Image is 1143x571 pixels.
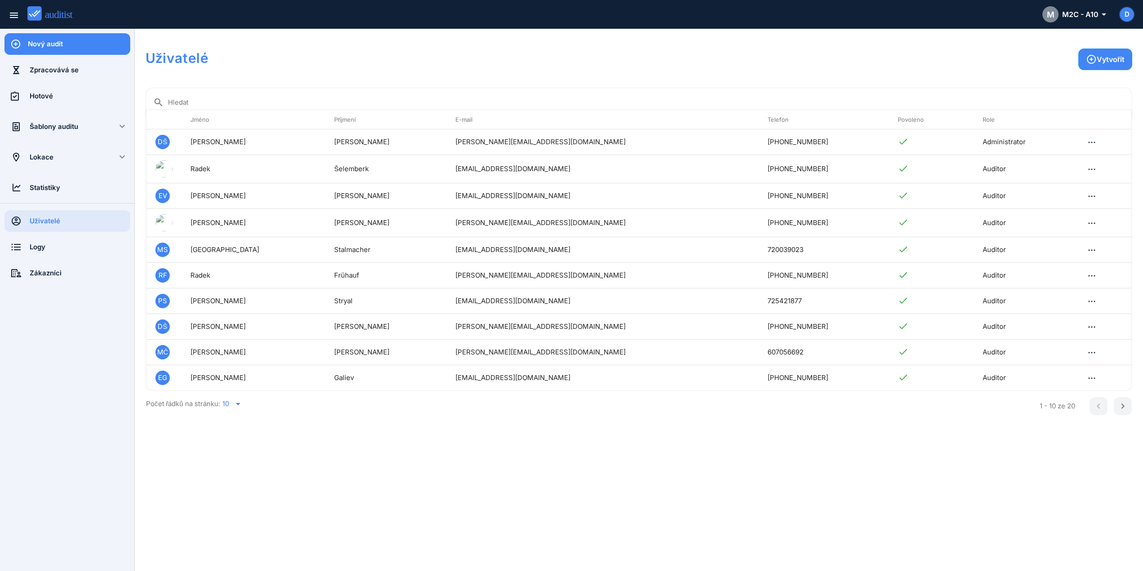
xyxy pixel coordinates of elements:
td: Auditor [974,365,1075,391]
i: check [898,163,909,174]
div: Statistiky [30,183,130,193]
i: check [898,295,909,306]
i: check [898,244,909,255]
span: MS [157,245,168,255]
td: 720039023 [759,237,889,263]
a: Statistiky [4,177,130,199]
i: check [898,346,909,357]
td: [PERSON_NAME] [181,340,325,365]
i: check [898,372,909,383]
a: Hotové [4,85,130,107]
th: Jméno: Not sorted. Activate to sort ascending. [181,110,325,129]
th: E-mail: Not sorted. Activate to sort ascending. [446,110,759,129]
span: DŠ [158,322,167,332]
td: Frühauf [325,263,446,288]
th: : Not sorted. [146,110,181,129]
div: Hotové [30,91,130,101]
span: M [1047,9,1055,21]
a: Lokace [4,146,105,168]
div: Logy [30,242,130,252]
td: Auditor [974,183,1075,209]
div: Zpracovává se [30,65,130,75]
td: Auditor [974,340,1075,365]
a: Uživatelé [4,210,130,232]
td: [PHONE_NUMBER] [759,155,889,183]
div: Zákazníci [30,268,130,278]
td: [GEOGRAPHIC_DATA] [181,237,325,263]
td: Šelemberk [325,155,446,183]
div: Uživatelé [30,216,130,226]
td: [PERSON_NAME][EMAIL_ADDRESS][DOMAIN_NAME] [446,263,759,288]
td: Auditor [974,314,1075,340]
a: Zákazníci [4,262,130,284]
td: [PERSON_NAME] [325,314,446,340]
td: 725421877 [759,288,889,314]
td: Auditor [974,209,1075,237]
td: Galiev [325,365,446,391]
i: check [898,136,909,147]
i: check [898,321,909,332]
td: [PHONE_NUMBER] [759,263,889,288]
i: menu [9,10,19,21]
button: MM2C - A10 [1035,4,1112,25]
td: [PERSON_NAME][EMAIL_ADDRESS][DOMAIN_NAME] [446,209,759,237]
td: Stryal [325,288,446,314]
td: Radek [181,263,325,288]
img: auditist_logo_new.svg [27,6,81,21]
span: RF [159,270,167,280]
td: [PERSON_NAME][EMAIL_ADDRESS][DOMAIN_NAME] [446,129,759,155]
div: Nový audit [28,39,130,49]
td: [PERSON_NAME] [181,209,325,237]
i: check [898,217,909,228]
th: Telefon: Not sorted. Activate to sort ascending. [759,110,889,129]
span: MČ [157,347,168,357]
i: arrow_drop_down_outlined [1099,9,1105,20]
button: D [1119,6,1135,22]
td: [PHONE_NUMBER] [759,314,889,340]
i: check [898,270,909,280]
td: [PERSON_NAME] [325,183,446,209]
i: arrow_drop_down [233,398,243,409]
a: Šablony auditu [4,116,105,137]
div: Šablony auditu [30,122,105,132]
button: Vytvořit [1078,49,1132,70]
div: M2C - A10 [1042,6,1105,22]
td: [PHONE_NUMBER] [759,365,889,391]
span: EV [159,191,167,201]
div: Počet řádků na stránku: [146,391,1016,417]
th: Příjmení: Not sorted. Activate to sort ascending. [325,110,446,129]
th: : Not sorted. [1075,110,1131,129]
img: 1673354756_63bd5e04535ea.jpeg [155,160,172,177]
td: [EMAIL_ADDRESS][DOMAIN_NAME] [446,365,759,391]
i: keyboard_arrow_down [117,151,128,162]
td: [PERSON_NAME][EMAIL_ADDRESS][DOMAIN_NAME] [446,314,759,340]
td: Auditor [974,237,1075,263]
td: [EMAIL_ADDRESS][DOMAIN_NAME] [446,155,759,183]
i: search [153,97,164,108]
td: [PHONE_NUMBER] [759,129,889,155]
span: EG [158,373,167,383]
td: [PERSON_NAME] [325,129,446,155]
i: chevron_right [1117,401,1128,412]
div: Lokace [30,152,105,162]
div: 1 - 10 ze 20 [1040,401,1075,412]
td: [PERSON_NAME] [325,340,446,365]
h1: Uživatelé [146,49,208,67]
td: [PERSON_NAME] [181,288,325,314]
i: check [898,190,909,201]
td: [PERSON_NAME] [181,183,325,209]
td: Auditor [974,263,1075,288]
td: [PERSON_NAME] [325,209,446,237]
td: [PERSON_NAME] [181,314,325,340]
span: DŠ [158,137,167,147]
div: 10 [222,400,229,408]
td: Auditor [974,288,1075,314]
td: Radek [181,155,325,183]
td: [PHONE_NUMBER] [759,209,889,237]
td: 607056692 [759,340,889,365]
input: Hledat [168,95,1125,110]
td: [EMAIL_ADDRESS][DOMAIN_NAME] [446,288,759,314]
span: D [1125,9,1130,20]
a: Zpracovává se [4,59,130,81]
img: 1634028730_61654cbad4ae0.png [155,214,172,231]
